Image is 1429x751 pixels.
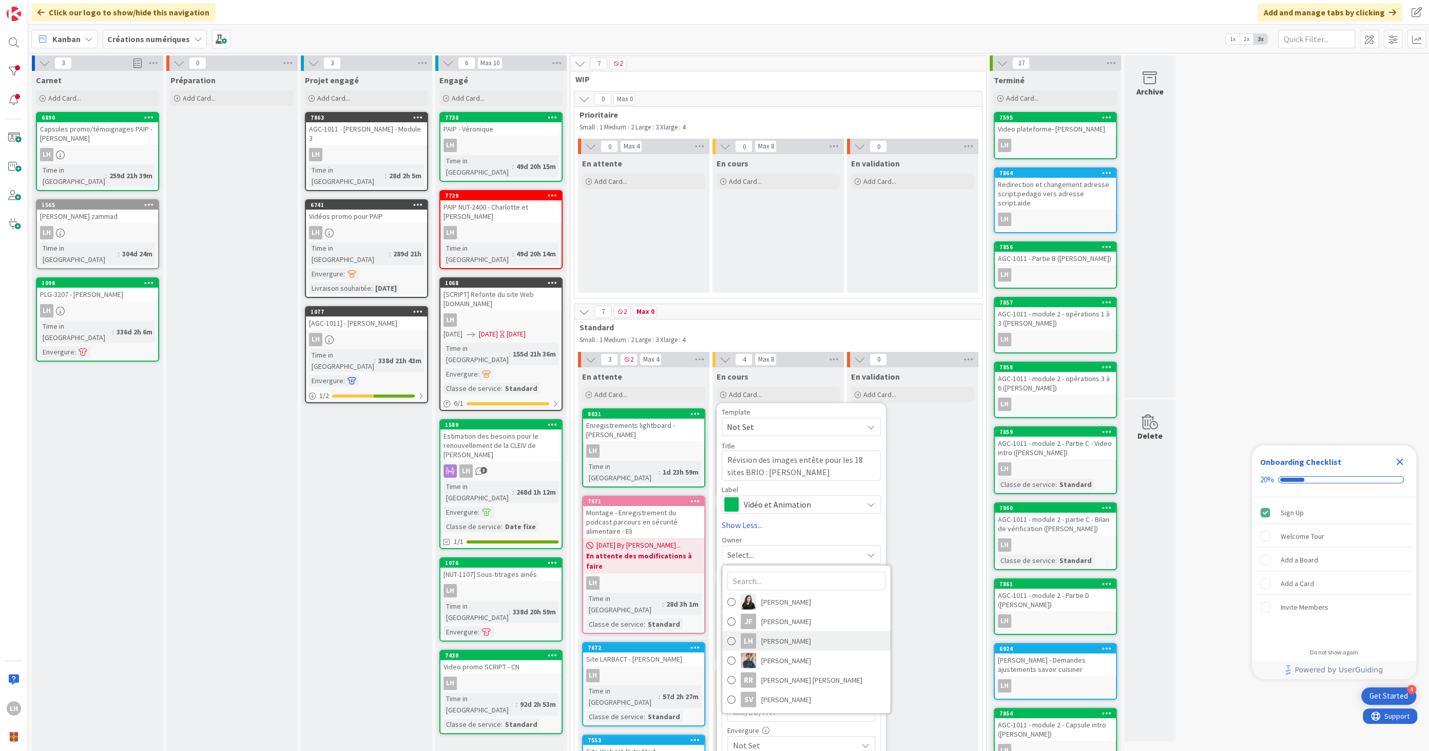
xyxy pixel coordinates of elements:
[1256,501,1412,524] div: Sign Up is complete.
[501,521,503,532] span: :
[443,626,478,637] div: Envergure
[305,306,428,403] a: 1077[AGC-1011] - [PERSON_NAME]LHTime in [GEOGRAPHIC_DATA]:338d 21h 43mEnvergure:1/2
[761,614,811,629] span: [PERSON_NAME]
[722,408,750,415] span: Template
[48,93,81,103] span: Add Card...
[727,549,754,561] span: Select...
[995,538,1116,552] div: LH
[741,633,756,649] div: LH
[37,210,158,223] div: [PERSON_NAME] zammad
[36,112,159,191] a: 6890Capsules promo/témoignages PAIP - [PERSON_NAME]LHTime in [GEOGRAPHIC_DATA]:259d 21h 39m
[309,242,389,265] div: Time in [GEOGRAPHIC_DATA]
[998,333,1011,346] div: LH
[995,298,1116,307] div: 7857
[120,248,155,259] div: 304d 24m
[583,506,704,538] div: Montage - Enregistrement du podcast parcours en sécurité alimentaire - Eli
[586,576,600,590] div: LH
[454,536,464,547] span: 1/1
[660,466,701,478] div: 1d 23h 59m
[459,464,473,478] div: LH
[40,321,112,343] div: Time in [GEOGRAPHIC_DATA]
[509,606,510,617] span: :
[309,375,343,386] div: Envergure
[440,651,562,660] div: 7430
[114,326,155,337] div: 336d 2h 6m
[1281,530,1324,542] div: Welcome Tour
[503,521,538,532] div: Date fixe
[722,536,742,543] span: Owner
[105,170,107,181] span: :
[305,199,428,298] a: 6741Vidéos promo pour PAIPLHTime in [GEOGRAPHIC_DATA]:289d 21hEnvergure:Livraison souhaitée:[DATE]
[309,226,322,239] div: LH
[510,348,558,360] div: 155d 21h 36m
[583,497,704,506] div: 7671
[37,304,158,317] div: LH
[729,177,762,186] span: Add Card...
[999,299,1116,306] div: 7857
[309,349,374,372] div: Time in [GEOGRAPHIC_DATA]
[514,248,558,259] div: 49d 20h 14m
[445,421,562,428] div: 1589
[582,496,705,634] a: 7671Montage - Enregistrement du podcast parcours en sécurité alimentaire - Eli[DATE] By [PERSON_N...
[586,461,659,483] div: Time in [GEOGRAPHIC_DATA]
[440,313,562,327] div: LH
[586,593,662,615] div: Time in [GEOGRAPHIC_DATA]
[995,427,1116,437] div: 7859
[995,579,1116,589] div: 7861
[1256,596,1412,618] div: Invite Members is incomplete.
[1260,475,1274,484] div: 20%
[995,298,1116,330] div: 7857AGC-1011 - module 2 - opérations 1 à 3 ([PERSON_NAME])
[582,408,705,487] a: 8031Enregistrements lightboard - [PERSON_NAME]LHTime in [GEOGRAPHIC_DATA]:1d 23h 59m
[995,427,1116,459] div: 7859AGC-1011 - module 2 - Partie C - Video intro ([PERSON_NAME])
[371,283,373,294] span: :
[582,642,705,726] a: 7672Site LARBACT - [PERSON_NAME]LHTime in [GEOGRAPHIC_DATA]:57d 2h 27mClasse de service:Standard
[40,304,53,317] div: LH
[1278,30,1355,48] input: Quick Filter...
[112,326,114,337] span: :
[440,200,562,223] div: PAIP NUT-2400 - Charlotte et [PERSON_NAME]
[443,329,462,340] span: [DATE]
[306,389,427,402] div: 1/2
[999,428,1116,436] div: 7859
[439,112,563,182] a: 7730PAIP - VéroniqueLHTime in [GEOGRAPHIC_DATA]:49d 20h 15m
[306,113,427,145] div: 7863AGC-1011 - [PERSON_NAME] - Module 3
[440,139,562,152] div: LH
[309,268,343,279] div: Envergure
[583,643,704,652] div: 7672
[999,114,1116,121] div: 7595
[42,114,158,121] div: 6890
[37,113,158,122] div: 6890
[443,481,512,503] div: Time in [GEOGRAPHIC_DATA]
[995,168,1116,178] div: 7864
[343,268,345,279] span: :
[439,190,563,269] a: 7729PAIP NUT-2400 - Charlotte et [PERSON_NAME]LHTime in [GEOGRAPHIC_DATA]:49d 20h 14m
[998,614,1011,628] div: LH
[722,631,891,651] a: LH[PERSON_NAME]
[118,248,120,259] span: :
[994,241,1117,289] a: 7856AGC-1011 - Partie B ([PERSON_NAME])LH
[439,650,563,734] a: 7430Video promo SCRIPT - CNLHTime in [GEOGRAPHIC_DATA]:92d 2h 53mClasse de service:Standard
[998,462,1011,476] div: LH
[306,200,427,210] div: 6741
[107,170,155,181] div: 259d 21h 39m
[995,113,1116,122] div: 7595
[443,242,512,265] div: Time in [GEOGRAPHIC_DATA]
[586,618,644,630] div: Classe de service
[998,139,1011,152] div: LH
[1006,93,1039,103] span: Add Card...
[722,592,891,612] a: GB[PERSON_NAME]
[306,148,427,161] div: LH
[317,93,350,103] span: Add Card...
[1281,601,1328,613] div: Invite Members
[588,498,704,505] div: 7671
[509,348,510,360] span: :
[42,279,158,287] div: 1098
[440,660,562,673] div: Video promo SCRIPT - CN
[583,669,704,682] div: LH
[443,506,478,518] div: Envergure
[1281,554,1318,566] div: Add a Board
[995,579,1116,611] div: 7861AGC-1011 - module 2 - Partie D ([PERSON_NAME])
[387,170,424,181] div: 28d 2h 5m
[454,398,464,409] span: 0 / 1
[36,277,159,362] a: 1098PLG-3207 - [PERSON_NAME]LHTime in [GEOGRAPHIC_DATA]:336d 2h 6mEnvergure:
